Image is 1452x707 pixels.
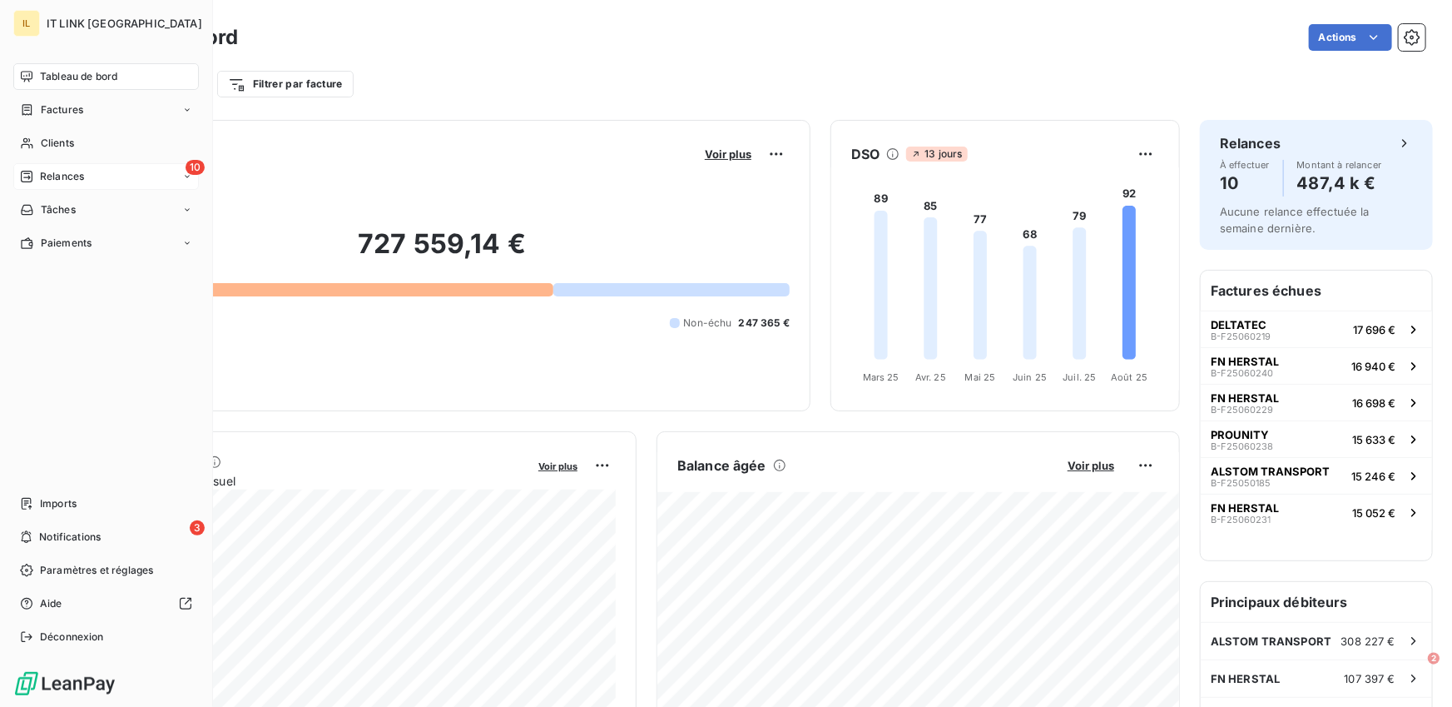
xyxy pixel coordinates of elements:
[1068,459,1114,472] span: Voir plus
[1351,470,1395,483] span: 15 246 €
[1430,650,1443,664] span: 2
[13,557,199,584] a: Paramètres et réglages
[1211,635,1331,648] span: ALSTOM TRANSPORT
[41,102,83,117] span: Factures
[13,670,116,697] img: Logo LeanPay
[1201,421,1432,457] button: PROUNITYB-F2506023815 633 €
[1353,323,1395,336] span: 17 696 €
[1220,170,1270,197] h4: 10
[186,160,205,175] span: 10
[1352,506,1395,520] span: 15 052 €
[1351,360,1395,373] span: 16 940 €
[94,227,790,277] h2: 727 559,14 €
[1201,457,1432,494] button: ALSTOM TRANSPORTB-F2505018515 246 €
[1211,478,1271,488] span: B-F25050185
[1211,318,1266,331] span: DELTATEC
[1395,650,1435,690] iframe: Intercom live chat
[1063,458,1119,473] button: Voir plus
[13,63,199,90] a: Tableau de bord
[1201,582,1432,622] h6: Principaux débiteurs
[1220,160,1270,170] span: À effectuer
[1211,441,1273,451] span: B-F25060238
[851,144,880,164] h6: DSO
[39,530,101,545] span: Notifications
[13,130,199,157] a: Clients
[1013,371,1047,383] tspan: Juin 25
[1352,433,1395,446] span: 15 633 €
[700,147,756,162] button: Voir plus
[40,169,84,184] span: Relances
[1201,384,1432,421] button: FN HERSTALB-F2506022916 698 €
[40,596,62,611] span: Aide
[13,97,199,123] a: Factures
[13,590,199,617] a: Aide
[1211,391,1279,405] span: FN HERSTAL
[1297,170,1382,197] h4: 487,4 k €
[1352,396,1395,410] span: 16 698 €
[40,69,117,84] span: Tableau de bord
[1063,371,1096,383] tspan: Juil. 25
[1297,160,1382,170] span: Montant à relancer
[13,230,199,256] a: Paiements
[13,197,199,223] a: Tâches
[739,316,790,331] span: 247 365 €
[1341,635,1395,648] span: 308 227 €
[965,371,996,383] tspan: Mai 25
[1201,271,1432,311] h6: Factures échues
[40,496,77,511] span: Imports
[1211,672,1281,685] span: FN HERSTAL
[863,371,899,383] tspan: Mars 25
[677,456,766,475] h6: Balance âgée
[683,316,731,331] span: Non-échu
[538,461,577,472] span: Voir plus
[13,490,199,517] a: Imports
[13,163,199,190] a: 10Relances
[1211,405,1273,415] span: B-F25060229
[1211,515,1271,525] span: B-F25060231
[705,147,751,161] span: Voir plus
[533,458,582,473] button: Voir plus
[1211,465,1330,478] span: ALSTOM TRANSPORT
[41,202,76,217] span: Tâches
[1211,355,1279,368] span: FN HERSTAL
[41,236,92,251] span: Paiements
[915,371,946,383] tspan: Avr. 25
[1201,311,1432,347] button: DELTATECB-F2506021917 696 €
[1211,368,1273,378] span: B-F25060240
[1201,347,1432,384] button: FN HERSTALB-F2506024016 940 €
[94,472,527,490] span: Chiffre d'affaires mensuel
[1309,24,1392,51] button: Actions
[1220,133,1281,153] h6: Relances
[1211,428,1269,441] span: PROUNITY
[40,563,153,578] span: Paramètres et réglages
[906,147,967,162] span: 13 jours
[1220,205,1370,235] span: Aucune relance effectuée la semaine dernière.
[1111,371,1147,383] tspan: Août 25
[1211,501,1279,515] span: FN HERSTAL
[41,136,74,151] span: Clients
[1201,494,1432,530] button: FN HERSTALB-F2506023115 052 €
[40,630,104,645] span: Déconnexion
[190,520,205,535] span: 3
[13,10,40,37] div: IL
[1345,672,1395,685] span: 107 397 €
[47,17,202,30] span: IT LINK [GEOGRAPHIC_DATA]
[1211,331,1271,341] span: B-F25060219
[217,71,354,97] button: Filtrer par facture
